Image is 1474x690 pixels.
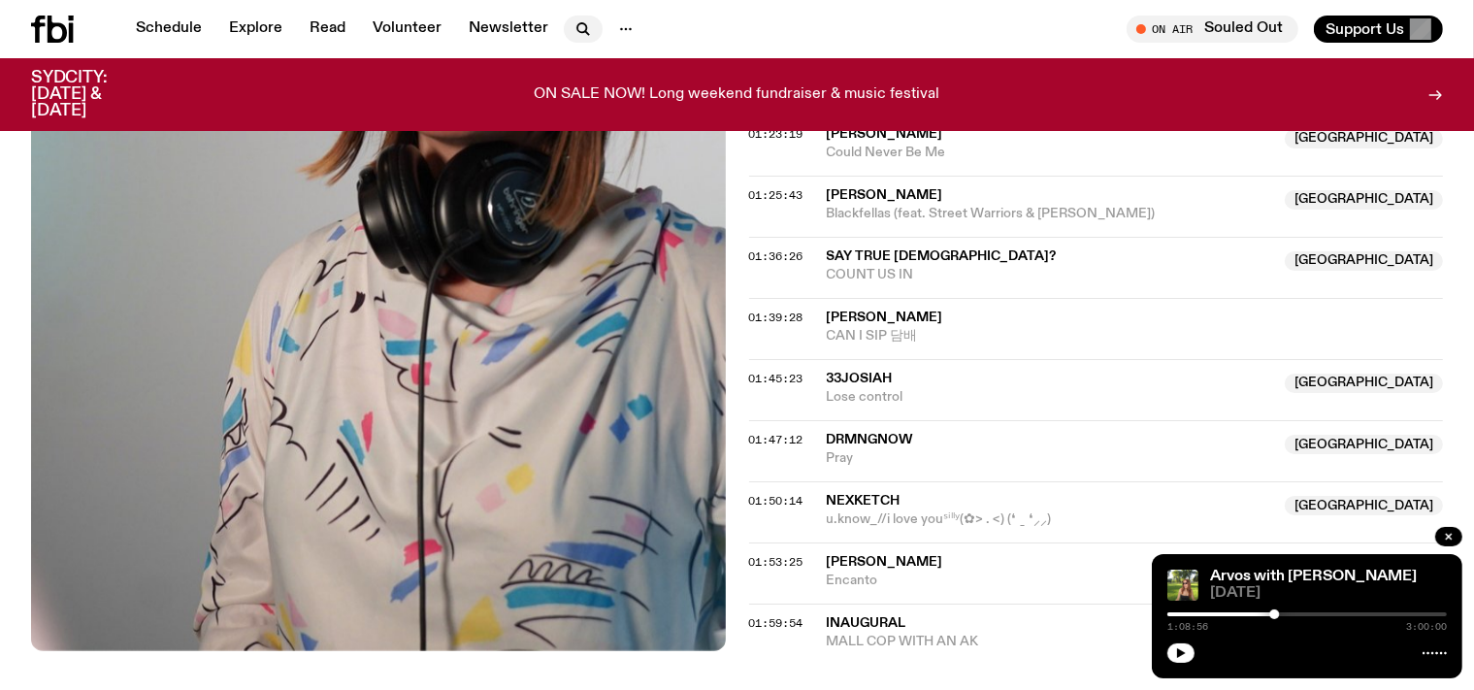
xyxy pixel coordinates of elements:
[749,310,803,325] span: 01:39:28
[749,190,803,201] button: 01:25:43
[1406,622,1447,632] span: 3:00:00
[827,433,914,446] span: DRMNGNOW
[749,312,803,323] button: 01:39:28
[457,16,560,43] a: Newsletter
[827,205,1274,223] span: Blackfellas (feat. Street Warriors & [PERSON_NAME])
[749,251,803,262] button: 01:36:26
[827,188,943,202] span: [PERSON_NAME]
[749,374,803,384] button: 01:45:23
[749,432,803,447] span: 01:47:12
[827,633,1274,651] span: MALL COP WITH AN AK
[827,144,1274,162] span: Could Never Be Me
[749,618,803,629] button: 01:59:54
[361,16,453,43] a: Volunteer
[749,248,803,264] span: 01:36:26
[749,615,803,631] span: 01:59:54
[1285,496,1443,515] span: [GEOGRAPHIC_DATA]
[1210,569,1417,584] a: Arvos with [PERSON_NAME]
[827,249,1057,263] span: Say True [DEMOGRAPHIC_DATA]?
[827,127,943,141] span: [PERSON_NAME]
[124,16,213,43] a: Schedule
[1127,16,1298,43] button: On AirSouled Out
[827,266,1274,284] span: COUNT US IN
[749,557,803,568] button: 01:53:25
[1210,586,1447,601] span: [DATE]
[749,493,803,509] span: 01:50:14
[31,70,155,119] h3: SYDCITY: [DATE] & [DATE]
[1326,20,1404,38] span: Support Us
[749,554,803,570] span: 01:53:25
[827,327,1444,345] span: CAN I SIP 담배
[749,187,803,203] span: 01:25:43
[827,449,1274,468] span: Pray
[535,86,940,104] p: ON SALE NOW! Long weekend fundraiser & music festival
[827,494,901,508] span: nexketch
[1285,129,1443,148] span: [GEOGRAPHIC_DATA]
[827,372,893,385] span: 33josiah
[1314,16,1443,43] button: Support Us
[827,572,1274,590] span: Encanto
[749,129,803,140] button: 01:23:19
[749,126,803,142] span: 01:23:19
[217,16,294,43] a: Explore
[298,16,357,43] a: Read
[827,555,943,569] span: [PERSON_NAME]
[827,616,906,630] span: INAUGURAL
[749,496,803,507] button: 01:50:14
[827,388,1274,407] span: Lose control
[827,311,943,324] span: [PERSON_NAME]
[1285,251,1443,271] span: [GEOGRAPHIC_DATA]
[827,510,1274,529] span: u.know_//i love youˢⁱˡˡʸ(✿> . <) (❛ ˍ ❛⸝⸝)
[1285,374,1443,393] span: [GEOGRAPHIC_DATA]
[1167,622,1208,632] span: 1:08:56
[1285,435,1443,454] span: [GEOGRAPHIC_DATA]
[1167,570,1198,601] img: Lizzie Bowles is sitting in a bright green field of grass, with dark sunglasses and a black top. ...
[1285,190,1443,210] span: [GEOGRAPHIC_DATA]
[749,371,803,386] span: 01:45:23
[749,435,803,445] button: 01:47:12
